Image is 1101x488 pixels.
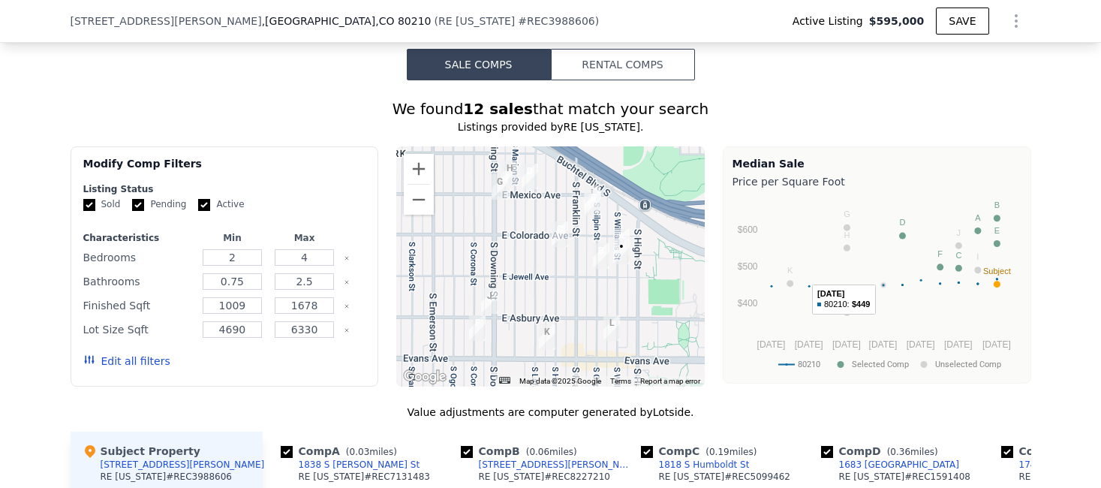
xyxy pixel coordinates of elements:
[71,405,1031,420] div: Value adjustments are computer generated by Lotside .
[71,98,1031,119] div: We found that match your search
[481,288,498,314] div: 1987 S Downing St
[943,339,972,350] text: [DATE]
[821,459,960,471] a: 1683 [GEOGRAPHIC_DATA]
[610,377,631,385] a: Terms (opens in new tab)
[936,8,988,35] button: SAVE
[975,213,981,222] text: A
[404,185,434,215] button: Zoom out
[817,289,845,298] text: [DATE]
[844,209,850,218] text: G
[501,161,518,186] div: 1675 S Marion St
[994,226,999,235] text: E
[832,339,861,350] text: [DATE]
[83,232,194,244] div: Characteristics
[890,447,910,457] span: 0.36
[732,156,1021,171] div: Median Sale
[281,459,420,471] a: 1838 S [PERSON_NAME] St
[479,471,611,483] div: RE [US_STATE] # REC8227210
[492,174,508,200] div: 1700 S Downing St
[551,49,695,80] button: Rental Comps
[613,239,630,264] div: 1854 S Williams St
[787,266,793,275] text: K
[552,221,568,247] div: 1818 S Humboldt St
[407,49,551,80] button: Sale Comps
[839,459,960,471] div: 1683 [GEOGRAPHIC_DATA]
[262,14,432,29] span: , [GEOGRAPHIC_DATA]
[461,459,635,471] a: [STREET_ADDRESS][PERSON_NAME]
[83,198,121,211] label: Sold
[469,315,486,341] div: 2050 S Corona St
[529,447,549,457] span: 0.06
[659,471,791,483] div: RE [US_STATE] # REC5099462
[101,459,265,471] div: [STREET_ADDRESS][PERSON_NAME]
[272,232,338,244] div: Max
[344,255,350,261] button: Clear
[71,14,262,29] span: [STREET_ADDRESS][PERSON_NAME]
[881,447,944,457] span: ( miles)
[344,279,350,285] button: Clear
[641,444,763,459] div: Comp C
[83,156,366,183] div: Modify Comp Filters
[375,15,431,27] span: , CO 80210
[520,447,583,457] span: ( miles)
[71,119,1031,134] div: Listings provided by RE [US_STATE] .
[798,360,820,369] text: 80210
[869,14,925,29] span: $595,000
[132,198,186,211] label: Pending
[732,171,1021,192] div: Price per Square Foot
[737,261,757,272] text: $500
[83,444,200,459] div: Subject Property
[821,444,944,459] div: Comp D
[281,444,403,459] div: Comp A
[603,315,620,341] div: 2055 S Williams St
[593,243,609,269] div: 1878 S Gilpin St
[709,447,729,457] span: 0.19
[899,218,905,227] text: D
[461,444,583,459] div: Comp B
[937,249,943,258] text: F
[844,230,850,239] text: H
[400,367,450,387] a: Open this area in Google Maps (opens a new window)
[1001,6,1031,36] button: Show Options
[585,190,601,215] div: 1743 S Gilpin St
[935,360,1001,369] text: Unselected Comp
[956,228,961,237] text: J
[83,319,194,340] div: Lot Size Sqft
[83,247,194,268] div: Bedrooms
[732,192,1021,380] svg: A chart.
[83,199,95,211] input: Sold
[994,200,999,209] text: B
[794,339,823,350] text: [DATE]
[539,324,555,350] div: 2071 S Humboldt St
[982,339,1010,350] text: [DATE]
[132,199,144,211] input: Pending
[499,377,510,384] button: Keyboard shortcuts
[344,327,350,333] button: Clear
[344,303,350,309] button: Clear
[83,183,366,195] div: Listing Status
[839,471,971,483] div: RE [US_STATE] # REC1591408
[983,267,1011,276] text: Subject
[463,100,533,118] strong: 12 sales
[852,300,870,309] text: $449
[299,471,431,483] div: RE [US_STATE] # REC7131483
[955,251,961,260] text: C
[199,232,265,244] div: Min
[404,154,434,184] button: Zoom in
[584,185,600,211] div: 1733 S Gilpin St
[737,224,757,235] text: $600
[518,15,594,27] span: # REC3988606
[438,15,515,27] span: RE [US_STATE]
[793,14,869,29] span: Active Listing
[101,471,233,483] div: RE [US_STATE] # REC3988606
[613,229,630,255] div: 1838 S Williams St
[340,447,403,457] span: ( miles)
[699,447,763,457] span: ( miles)
[479,459,635,471] div: [STREET_ADDRESS][PERSON_NAME]
[906,339,934,350] text: [DATE]
[519,377,601,385] span: Map data ©2025 Google
[976,252,979,261] text: I
[868,339,897,350] text: [DATE]
[83,271,194,292] div: Bathrooms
